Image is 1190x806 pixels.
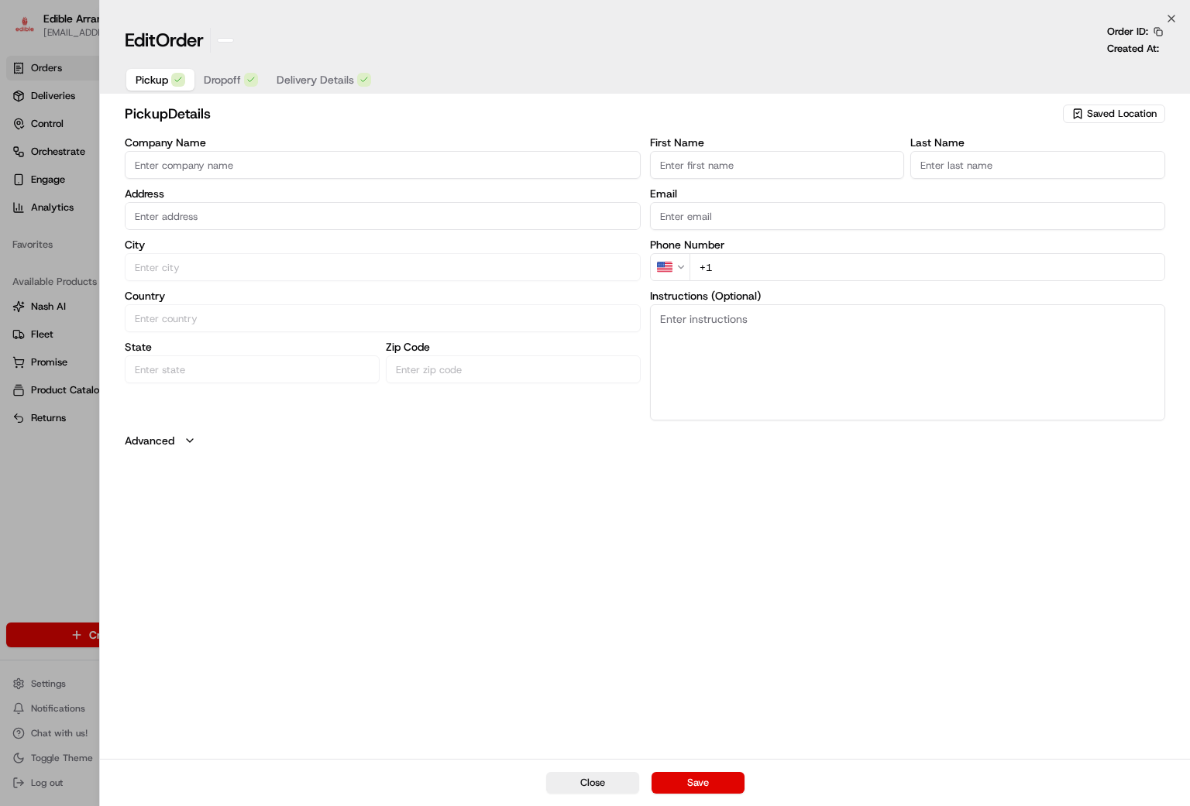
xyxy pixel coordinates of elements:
label: Advanced [125,433,174,448]
button: Close [546,772,639,794]
h2: pickup Details [125,103,1060,125]
input: Enter company name [125,151,641,179]
input: Enter state [125,355,380,383]
label: First Name [650,137,905,148]
img: Nash [15,16,46,47]
input: Enter email [650,202,1166,230]
button: Start new chat [263,153,282,172]
input: Enter address [125,202,641,230]
div: Start new chat [70,149,254,164]
span: Saved Location [1087,107,1157,121]
span: • [129,241,134,253]
input: Got a question? Start typing here... [40,101,279,117]
img: 9188753566659_6852d8bf1fb38e338040_72.png [33,149,60,177]
a: 💻API Documentation [125,341,255,369]
label: Zip Code [386,341,641,352]
label: Instructions (Optional) [650,290,1166,301]
div: We're available if you need us! [70,164,213,177]
div: Past conversations [15,202,104,214]
span: [DATE] [177,283,208,295]
img: 1736555255976-a54dd68f-1ca7-489b-9aae-adbdc363a1c4 [15,149,43,177]
input: Enter first name [650,151,905,179]
img: 1736555255976-a54dd68f-1ca7-489b-9aae-adbdc363a1c4 [31,242,43,254]
div: 📗 [15,348,28,361]
label: Phone Number [650,239,1166,250]
input: Enter country [125,304,641,332]
span: [PERSON_NAME] [48,241,126,253]
p: Created At: [1107,42,1159,56]
button: Advanced [125,433,1165,448]
div: 💻 [131,348,143,361]
p: Order ID: [1107,25,1148,39]
span: [DATE] [137,241,169,253]
img: Masood Aslam [15,226,40,251]
span: API Documentation [146,347,249,362]
span: Wisdom [PERSON_NAME] [48,283,165,295]
a: Powered byPylon [109,384,187,396]
img: Wisdom Oko [15,268,40,298]
p: Welcome 👋 [15,63,282,87]
input: Enter city [125,253,641,281]
span: • [168,283,174,295]
input: Enter phone number [690,253,1166,281]
button: Saved Location [1063,103,1165,125]
label: Country [125,290,641,301]
span: Order [156,28,204,53]
span: Pylon [154,385,187,396]
span: Delivery Details [277,72,354,87]
label: State [125,341,380,352]
h1: Edit [125,28,204,53]
label: Address [125,188,641,199]
input: Enter zip code [386,355,641,383]
label: City [125,239,641,250]
img: 1736555255976-a54dd68f-1ca7-489b-9aae-adbdc363a1c4 [31,283,43,296]
a: 📗Knowledge Base [9,341,125,369]
label: Company Name [125,137,641,148]
label: Last Name [910,137,1165,148]
input: Enter last name [910,151,1165,179]
span: Dropoff [204,72,241,87]
button: Save [652,772,745,794]
span: Pickup [136,72,168,87]
span: Knowledge Base [31,347,119,362]
label: Email [650,188,1166,199]
button: See all [240,199,282,218]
